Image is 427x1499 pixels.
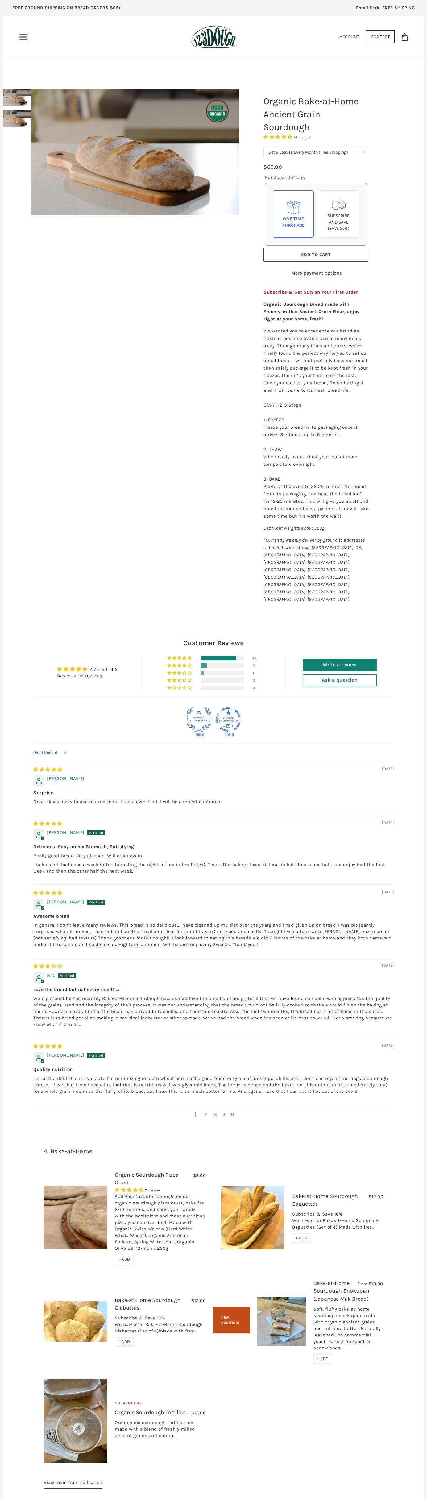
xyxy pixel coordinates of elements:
span: [PERSON_NAME] [47,899,84,905]
div: Soft, fluffy bake-at-home sourdough shokupan made with organic ancient grains and cultured butter... [313,1306,383,1354]
b: Awesome bread [33,913,394,919]
img: Bake-at-Home Sourdough Shokupan (Japanese Milk Bread) [257,1297,306,1346]
b: Surprise [33,790,394,796]
span: Email Perk: FREE SHIPPING [356,5,415,10]
a: Organic Sourdough Tortillas [115,1409,186,1416]
p: I'm so thankful this is available. I'm minimizing modern wheat and need a good french-style loaf ... [33,1075,394,1095]
span: [DATE] [382,820,394,825]
p: We registered for the monthly Bake-at-Home Sourdough because we love the bread and are grateful t... [33,995,394,1028]
div: Based on 16 reviews [57,673,118,679]
span: $12.00 [191,1410,206,1416]
span: (Save 50%) [328,226,349,231]
span: [DATE] [382,1043,394,1048]
div: Diamond Transparent Shop. Published 100% of verified reviews received in total [216,707,241,732]
img: Bake-at-Home Sourdough Baguettes [221,1186,284,1249]
img: Organic Sourdough Tortillas [44,1379,107,1463]
div: + ADD [292,1233,311,1243]
img: Organic Bake-at-Home Ancient Grain Sourdough [31,89,239,215]
div: Average rating is 4.75 stars [57,666,118,673]
span: [PERSON_NAME] [47,776,84,781]
span: 16 reviews [294,135,311,139]
em: Each loaf weights about 500g. [263,525,325,531]
b: Quality nutrition [33,1066,394,1073]
a: Write a review [303,659,377,671]
span: 5 star review [33,767,62,772]
a: Judge.me Diamond Authentic Shop medal100.0 [186,707,211,732]
span: + ADD [118,1257,130,1262]
img: Bake-at-Home Sourdough Ciabattas [44,1301,107,1342]
div: 100.0 [194,733,204,737]
span: From [358,1281,367,1286]
span: [PERSON_NAME] [47,1052,84,1058]
div: + ADD [313,1354,332,1364]
span: [DATE] [382,963,394,968]
div: Subscribe & Save 10% We now offer Bake-at-Home Sourdough Ciabattas (Set of 4)!Made with fres... [115,1315,206,1337]
div: New Addition! [213,1307,250,1333]
img: 123Dough Bakery [191,25,238,48]
a: Page 4 [228,1111,236,1118]
h2: Customer Reviews [33,638,394,648]
span: [PERSON_NAME] [47,830,84,835]
h1: Organic Bake-at-Home Ancient Grain Sourdough [259,92,373,137]
span: 4.75 stars [263,134,294,140]
span: $8.00 [193,1173,206,1178]
div: 81% (13) reviews with 5 star rating [167,656,193,660]
span: 5 star review [33,821,62,826]
span: 7 reviews [145,1188,161,1192]
span: H.C. [47,972,55,978]
a: Organic Sourdough Pizza Crust [115,1171,179,1186]
span: [DATE] [382,766,394,771]
div: Not Available [115,1400,206,1409]
div: Subscribe & Save 10% We now offer Bake-at-Home Sourdough Baguettes (Set of 4)!Made with fres... [292,1211,383,1233]
div: + ADD [115,1255,134,1264]
a: Page 3 [211,1111,221,1118]
span: + ADD [296,1235,308,1241]
strong: Organic Sourdough Bread made with Freshly-milled Ancient Grain Flour, enjoy right at your home, f... [263,301,360,322]
div: 2 [253,663,260,668]
span: 5 star review [33,1043,62,1049]
span: 4.29 stars [115,1187,145,1193]
a: Account [340,34,359,39]
img: Organic Bake-at-Home Ancient Grain Sourdough [3,110,31,127]
a: FREE GROUND SHIPPING ON BREAD ORDERS $65+ [3,3,131,16]
a: Bake-at-Home Sourdough Ciabattas [115,1297,180,1311]
div: $60.00 [263,163,282,171]
span: $10.00 [369,1281,383,1286]
p: We wanted you to experience our bread as fresh as possible even if you’re many miles away. Throug... [263,327,368,520]
img: Judge.me Diamond Transparent Shop medal [216,707,241,732]
a: Ask a question [303,674,377,686]
a: View more from collection [44,1479,102,1489]
b: Delicious, Easy on my Stomach, Satisfying [33,844,394,850]
span: $12.00 [369,1194,383,1200]
img: Organic Bake-at-Home Ancient Grain Sourdough [3,89,31,106]
a: Bake-at-Home Sourdough Baguettes [292,1193,358,1207]
div: 13 [253,656,260,660]
span: + ADD [317,1356,329,1361]
a: Email Perk: FREE SHIPPING [347,3,424,16]
p: Really great bread. Very pleased. Will order again. [33,853,394,859]
div: Diamond Authentic Shop. 100% of published reviews are verified reviews [186,707,211,732]
legend: Purchase Options [265,174,305,181]
div: 6% (1) reviews with 3 star rating [167,671,193,675]
em: *Currently we only deliver by ground to addresses in the following states: [GEOGRAPHIC_DATA], DE,... [263,537,365,602]
span: $12.00 [191,1298,206,1303]
a: Page 2 [201,1111,211,1118]
a: Contact [366,30,395,43]
a: Page 2 [221,1111,229,1118]
div: 100.0 [223,733,233,737]
button: Add to Cart [263,248,368,262]
a: 4.75 out of 5 [90,667,118,672]
a: Judge.me Diamond Transparent Shop medal100.0 [216,707,241,732]
p: FREE GROUND SHIPPING ON BREAD ORDERS $65+ [12,5,121,11]
span: Subscribe and save [328,213,350,225]
p: In general I don’t leave many reviews. This bread is so delicious…I have cleaned up my diet over ... [33,922,394,948]
a: Bake-at-Home Sourdough Shokupan (Japanese Milk Bread) [313,1280,369,1302]
div: 1 [253,671,260,675]
div: + ADD [115,1337,134,1347]
a: More payment options [291,269,342,279]
select: Sort dropdown [33,746,68,759]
